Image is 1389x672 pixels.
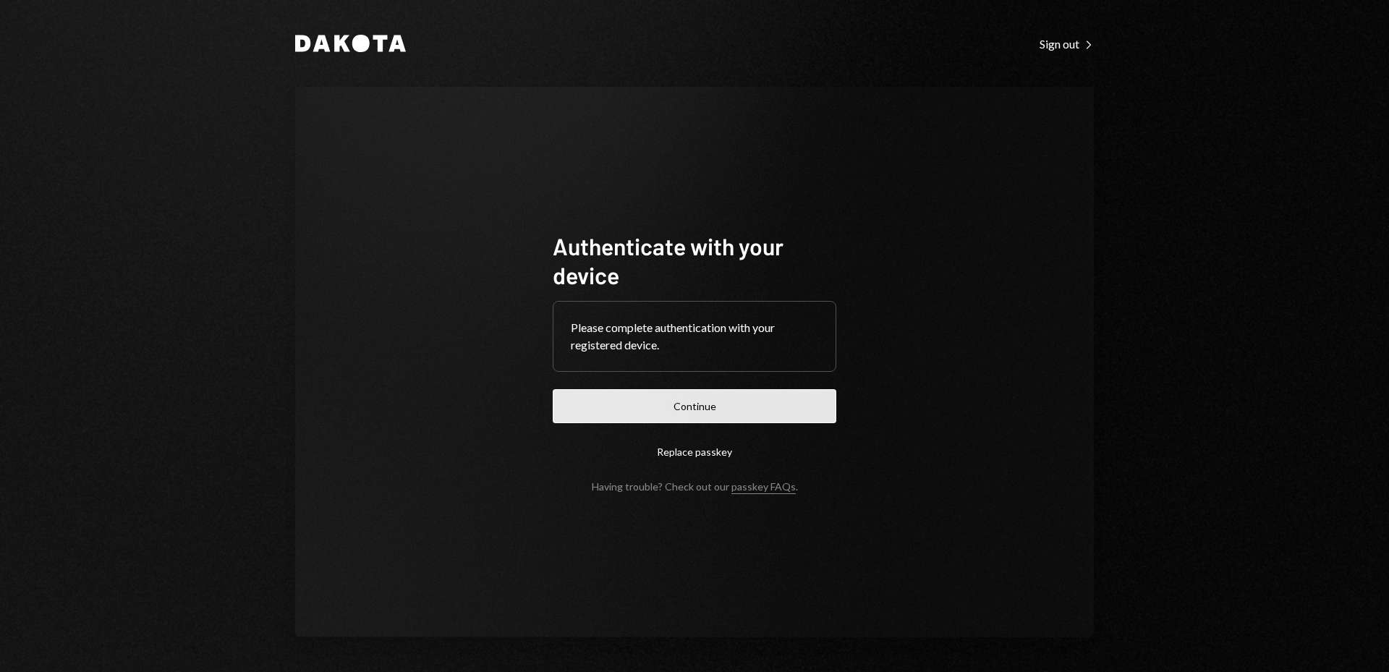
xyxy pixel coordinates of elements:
[1040,35,1094,51] a: Sign out
[553,389,836,423] button: Continue
[553,231,836,289] h1: Authenticate with your device
[553,435,836,469] button: Replace passkey
[1040,37,1094,51] div: Sign out
[571,319,818,354] div: Please complete authentication with your registered device.
[592,480,798,493] div: Having trouble? Check out our .
[731,480,796,494] a: passkey FAQs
